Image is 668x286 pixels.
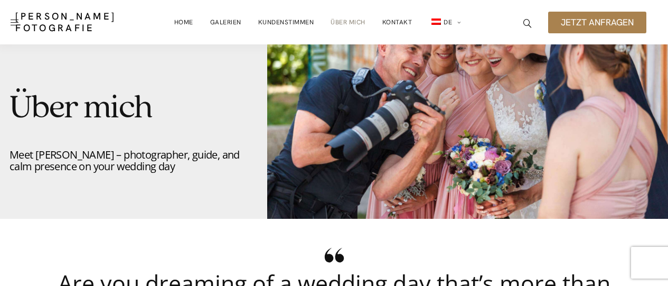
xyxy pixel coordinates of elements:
[518,14,537,33] a: icon-magnifying-glass34
[382,12,412,33] a: Kontakt
[10,91,258,125] h1: Über mich
[429,12,461,33] a: de_ATDE
[331,12,365,33] a: Über mich
[431,19,441,25] img: DE
[15,11,131,34] a: [PERSON_NAME] Fotografie
[258,12,314,33] a: Kundenstimmen
[210,12,241,33] a: Galerien
[10,149,258,172] p: Meet [PERSON_NAME] – photographer, guide, and calm presence on your wedding day
[561,18,634,27] span: Jetzt anfragen
[444,18,452,26] span: DE
[174,12,193,33] a: Home
[548,12,646,33] a: Jetzt anfragen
